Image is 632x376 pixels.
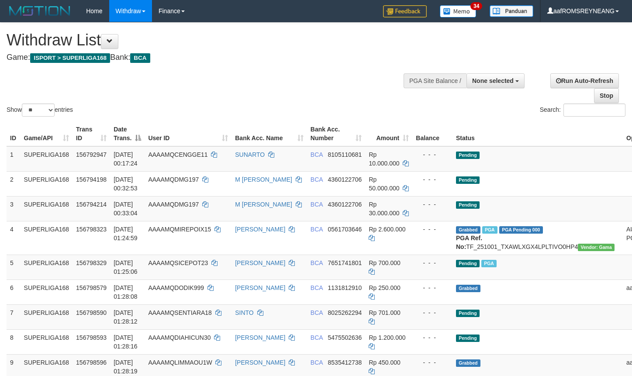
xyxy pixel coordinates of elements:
span: [DATE] 01:24:59 [114,226,138,241]
div: - - - [416,308,449,317]
span: Pending [456,176,480,184]
span: Pending [456,260,480,267]
span: 156798323 [76,226,107,233]
th: Amount: activate to sort column ascending [365,121,412,146]
a: SINTO [235,309,254,316]
th: Bank Acc. Number: activate to sort column ascending [307,121,366,146]
span: Copy 4360122706 to clipboard [328,201,362,208]
a: [PERSON_NAME] [235,226,285,233]
div: - - - [416,150,449,159]
img: MOTION_logo.png [7,4,73,17]
b: PGA Ref. No: [456,235,482,250]
a: [PERSON_NAME] [235,284,285,291]
span: 156792947 [76,151,107,158]
td: SUPERLIGA168 [21,255,73,279]
span: AAAAMQDIAHICUN30 [148,334,211,341]
td: TF_251001_TXAWLXGX4LPLTIVO0HP4 [452,221,623,255]
img: Button%20Memo.svg [440,5,477,17]
span: 156794214 [76,201,107,208]
span: Marked by aafnonsreyleab [481,260,497,267]
span: Grabbed [456,285,480,292]
div: - - - [416,175,449,184]
span: 156798596 [76,359,107,366]
span: [DATE] 01:28:19 [114,359,138,375]
span: BCA [311,259,323,266]
span: [DATE] 00:17:24 [114,151,138,167]
span: Copy 8105110681 to clipboard [328,151,362,158]
span: BCA [130,53,150,63]
span: BCA [311,284,323,291]
span: Pending [456,152,480,159]
span: BCA [311,226,323,233]
span: Rp 450.000 [369,359,400,366]
span: BCA [311,334,323,341]
span: AAAAMQSENTIARA18 [148,309,212,316]
a: [PERSON_NAME] [235,359,285,366]
span: Copy 7651741801 to clipboard [328,259,362,266]
span: Rp 50.000.000 [369,176,399,192]
span: BCA [311,201,323,208]
span: Copy 8025262294 to clipboard [328,309,362,316]
select: Showentries [22,103,55,117]
label: Search: [540,103,625,117]
a: M [PERSON_NAME] [235,176,292,183]
span: BCA [311,309,323,316]
td: 2 [7,171,21,196]
span: AAAAMQDODIK999 [148,284,204,291]
span: Rp 700.000 [369,259,400,266]
td: SUPERLIGA168 [21,221,73,255]
span: 156794198 [76,176,107,183]
span: AAAAMQLIMMAOU1W [148,359,212,366]
a: Run Auto-Refresh [550,73,619,88]
span: 156798593 [76,334,107,341]
span: Rp 701.000 [369,309,400,316]
td: SUPERLIGA168 [21,171,73,196]
span: BCA [311,359,323,366]
div: - - - [416,283,449,292]
th: Trans ID: activate to sort column ascending [73,121,110,146]
th: ID [7,121,21,146]
td: SUPERLIGA168 [21,329,73,354]
td: 1 [7,146,21,172]
span: AAAAMQDMG197 [148,201,199,208]
span: 156798590 [76,309,107,316]
span: Rp 30.000.000 [369,201,399,217]
a: [PERSON_NAME] [235,259,285,266]
td: SUPERLIGA168 [21,304,73,329]
h4: Game: Bank: [7,53,413,62]
span: [DATE] 01:25:06 [114,259,138,275]
div: - - - [416,225,449,234]
span: Rp 10.000.000 [369,151,399,167]
td: SUPERLIGA168 [21,196,73,221]
span: [DATE] 01:28:08 [114,284,138,300]
td: SUPERLIGA168 [21,146,73,172]
input: Search: [563,103,625,117]
span: 156798329 [76,259,107,266]
td: 5 [7,255,21,279]
th: Date Trans.: activate to sort column descending [110,121,145,146]
td: SUPERLIGA168 [21,279,73,304]
span: Copy 5475502636 to clipboard [328,334,362,341]
a: SUNARTO [235,151,265,158]
span: [DATE] 01:28:16 [114,334,138,350]
span: Rp 2.600.000 [369,226,405,233]
td: 7 [7,304,21,329]
span: BCA [311,151,323,158]
img: panduan.png [490,5,533,17]
a: M [PERSON_NAME] [235,201,292,208]
span: ISPORT > SUPERLIGA168 [30,53,110,63]
span: AAAAMQSICEPOT23 [148,259,208,266]
a: Stop [594,88,619,103]
div: - - - [416,358,449,367]
th: Bank Acc. Name: activate to sort column ascending [231,121,307,146]
td: 3 [7,196,21,221]
span: [DATE] 01:28:12 [114,309,138,325]
span: BCA [311,176,323,183]
span: AAAAMQMIREPOIX15 [148,226,211,233]
td: 4 [7,221,21,255]
td: 6 [7,279,21,304]
span: PGA Pending [499,226,543,234]
span: 34 [470,2,482,10]
span: Copy 8535412738 to clipboard [328,359,362,366]
span: Rp 1.200.000 [369,334,405,341]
